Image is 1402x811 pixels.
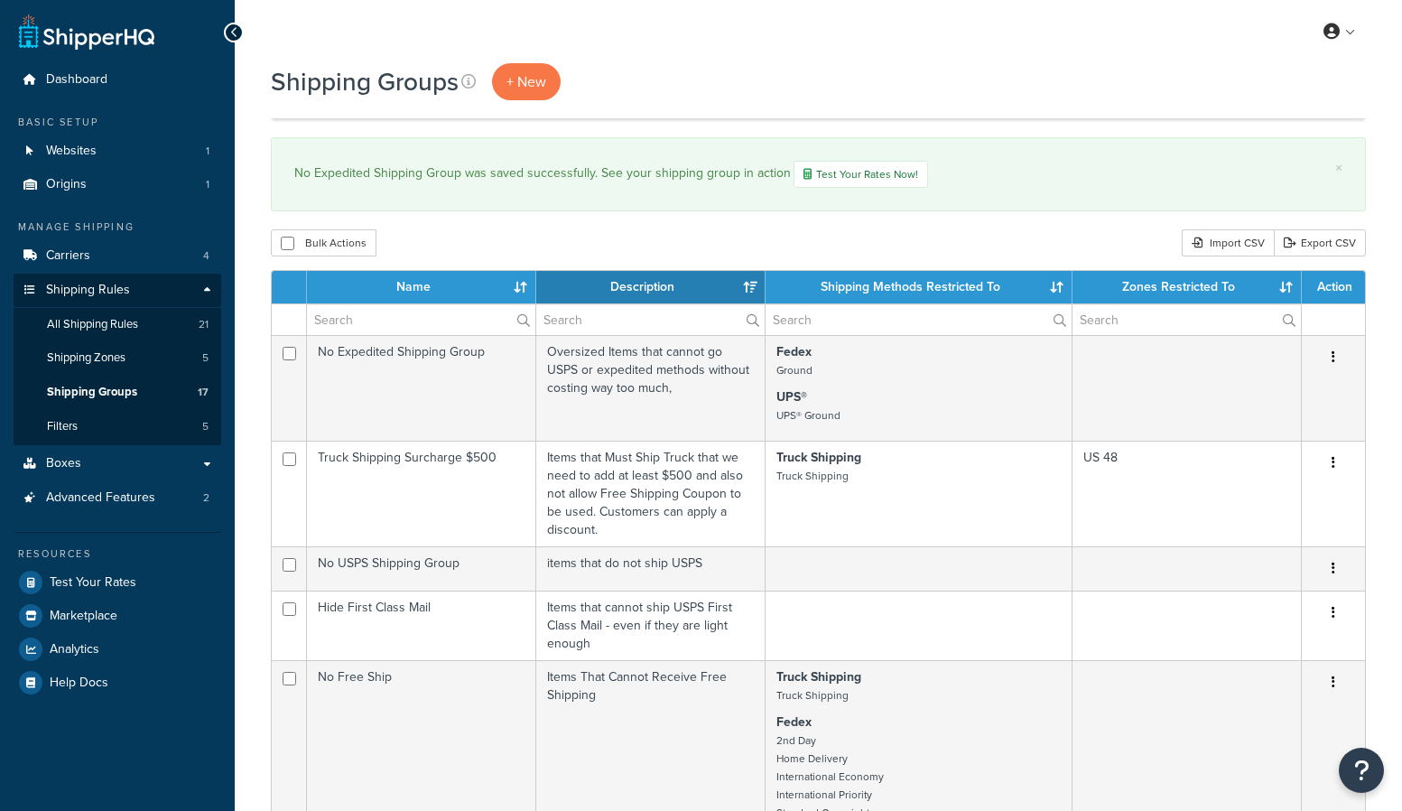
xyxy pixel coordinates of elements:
[50,575,136,591] span: Test Your Rates
[202,350,209,366] span: 5
[776,342,812,361] strong: Fedex
[14,341,221,375] li: Shipping Zones
[766,271,1072,303] th: Shipping Methods Restricted To: activate to sort column ascending
[307,591,536,660] td: Hide First Class Mail
[203,490,209,506] span: 2
[46,456,81,471] span: Boxes
[14,447,221,480] a: Boxes
[46,490,155,506] span: Advanced Features
[14,481,221,515] li: Advanced Features
[776,687,849,704] small: Truck Shipping
[14,546,221,562] div: Resources
[19,14,154,50] a: ShipperHQ Home
[492,63,561,100] a: + New
[1072,304,1301,335] input: Search
[294,161,1342,188] div: No Expedited Shipping Group was saved successfully. See your shipping group in action
[46,283,130,298] span: Shipping Rules
[50,609,117,624] span: Marketplace
[776,667,861,686] strong: Truck Shipping
[206,177,209,192] span: 1
[794,161,928,188] a: Test Your Rates Now!
[46,177,87,192] span: Origins
[46,72,107,88] span: Dashboard
[776,387,807,406] strong: UPS®
[536,335,766,441] td: Oversized Items that cannot go USPS or expedited methods without costing way too much,
[536,441,766,546] td: Items that Must Ship Truck that we need to add at least $500 and also not allow Free Shipping Cou...
[271,229,376,256] button: Bulk Actions
[46,248,90,264] span: Carriers
[202,419,209,434] span: 5
[14,239,221,273] li: Carriers
[1182,229,1274,256] div: Import CSV
[1335,161,1342,175] a: ×
[14,600,221,632] a: Marketplace
[14,274,221,445] li: Shipping Rules
[14,633,221,666] a: Analytics
[14,115,221,130] div: Basic Setup
[47,317,138,332] span: All Shipping Rules
[14,410,221,443] li: Filters
[14,63,221,97] a: Dashboard
[307,271,536,303] th: Name: activate to sort column ascending
[1274,229,1366,256] a: Export CSV
[46,144,97,159] span: Websites
[536,591,766,660] td: Items that cannot ship USPS First Class Mail - even if they are light enough
[1072,441,1302,546] td: US 48
[776,448,861,467] strong: Truck Shipping
[307,546,536,591] td: No USPS Shipping Group
[203,248,209,264] span: 4
[14,308,221,341] li: All Shipping Rules
[1339,748,1384,793] button: Open Resource Center
[14,219,221,235] div: Manage Shipping
[14,341,221,375] a: Shipping Zones 5
[271,64,459,99] h1: Shipping Groups
[536,546,766,591] td: items that do not ship USPS
[206,144,209,159] span: 1
[14,135,221,168] a: Websites 1
[14,566,221,599] a: Test Your Rates
[776,468,849,484] small: Truck Shipping
[14,274,221,307] a: Shipping Rules
[776,362,812,378] small: Ground
[14,376,221,409] li: Shipping Groups
[506,71,546,92] span: + New
[766,304,1071,335] input: Search
[14,376,221,409] a: Shipping Groups 17
[14,481,221,515] a: Advanced Features 2
[14,239,221,273] a: Carriers 4
[198,385,209,400] span: 17
[14,410,221,443] a: Filters 5
[14,308,221,341] a: All Shipping Rules 21
[50,676,108,691] span: Help Docs
[536,271,766,303] th: Description: activate to sort column ascending
[14,168,221,201] a: Origins 1
[536,304,765,335] input: Search
[307,304,535,335] input: Search
[1302,271,1365,303] th: Action
[14,135,221,168] li: Websites
[1072,271,1302,303] th: Zones Restricted To: activate to sort column ascending
[14,168,221,201] li: Origins
[50,642,99,657] span: Analytics
[47,350,125,366] span: Shipping Zones
[776,713,812,732] strong: Fedex
[47,419,78,434] span: Filters
[47,385,137,400] span: Shipping Groups
[307,441,536,546] td: Truck Shipping Surcharge $500
[14,667,221,699] a: Help Docs
[199,317,209,332] span: 21
[776,407,840,424] small: UPS® Ground
[307,335,536,441] td: No Expedited Shipping Group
